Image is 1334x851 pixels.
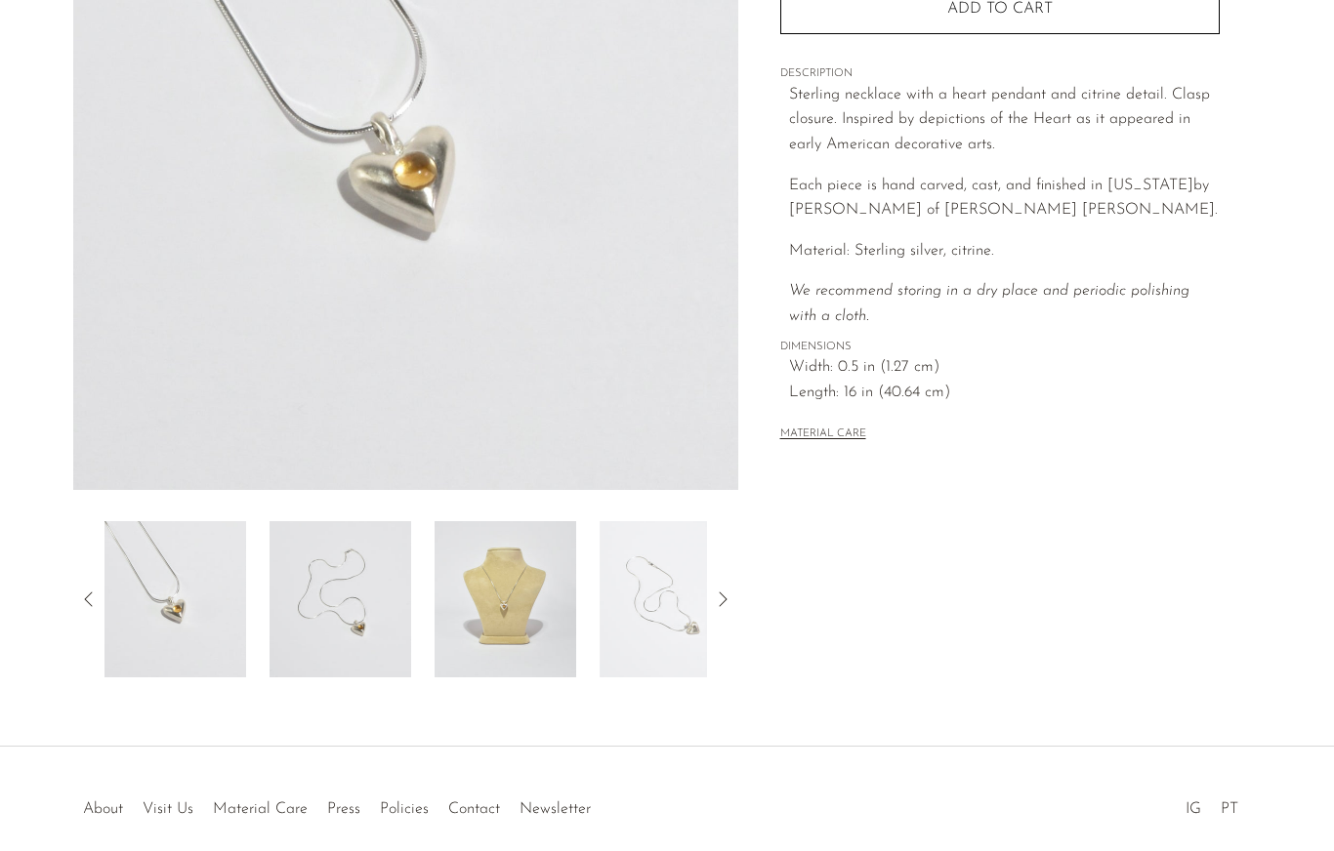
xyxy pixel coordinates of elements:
span: DIMENSIONS [780,339,1220,356]
span: Length: 16 in (40.64 cm) [789,381,1220,406]
a: PT [1221,801,1238,817]
i: We recommend storing in a dry place and periodic polishing with a cloth. [789,283,1189,324]
p: Sterling necklace with a heart pendant and citrine detail. Clasp closure. Inspired by depictions ... [789,83,1220,158]
span: DESCRIPTION [780,65,1220,83]
span: Width: 0.5 in (1.27 cm) [789,355,1220,381]
ul: Social Medias [1176,786,1248,823]
a: Material Care [213,801,308,817]
ul: Quick links [73,786,601,823]
span: Each piece is hand carved, cast, and finished in [US_STATE] by [PERSON_NAME] of [PERSON_NAME] [PE... [789,178,1218,219]
img: Citrine Heart Pendant Necklace [600,521,741,677]
img: Citrine Heart Pendant Necklace [435,521,576,677]
img: Citrine Heart Pendant Necklace [270,521,411,677]
a: Visit Us [143,801,193,817]
a: Press [327,801,360,817]
span: Material: Sterling silver, citrine. [789,243,994,259]
a: Policies [380,801,429,817]
img: Citrine Heart Pendant Necklace [104,521,246,677]
a: Contact [448,801,500,817]
a: About [83,801,123,817]
span: Add to cart [947,1,1053,17]
a: IG [1186,801,1201,817]
button: MATERIAL CARE [780,427,866,442]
